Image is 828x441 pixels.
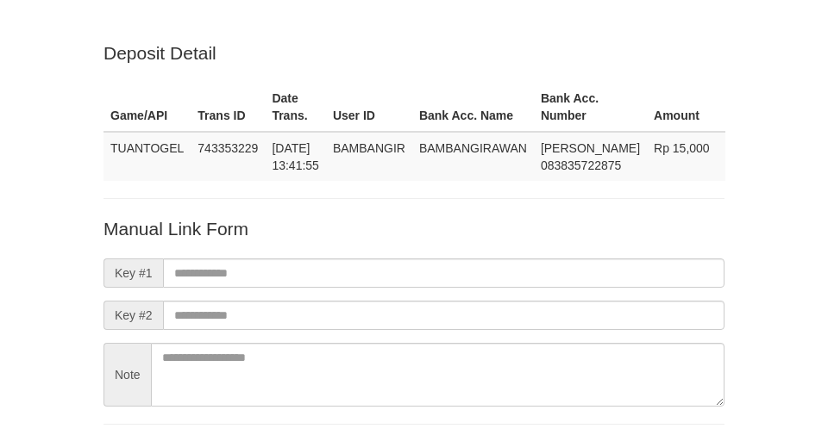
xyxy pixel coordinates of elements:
p: Manual Link Form [103,216,724,241]
span: Key #1 [103,258,163,288]
span: Key #2 [103,301,163,330]
th: Bank Acc. Number [534,83,647,132]
td: 743353229 [191,132,265,181]
span: BAMBANGIRAWAN [419,141,527,155]
span: BAMBANGIR [333,141,405,155]
span: [PERSON_NAME] [541,141,640,155]
th: Trans ID [191,83,265,132]
span: Copy 083835722875 to clipboard [541,158,621,172]
span: Rp 15,000 [654,141,710,155]
span: Note [103,343,151,407]
p: Deposit Detail [103,40,724,65]
th: User ID [326,83,412,132]
td: TUANTOGEL [103,132,191,181]
span: [DATE] 13:41:55 [272,141,319,172]
th: Date Trans. [265,83,326,132]
th: Amount [647,83,725,132]
th: Game/API [103,83,191,132]
th: Bank Acc. Name [412,83,534,132]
